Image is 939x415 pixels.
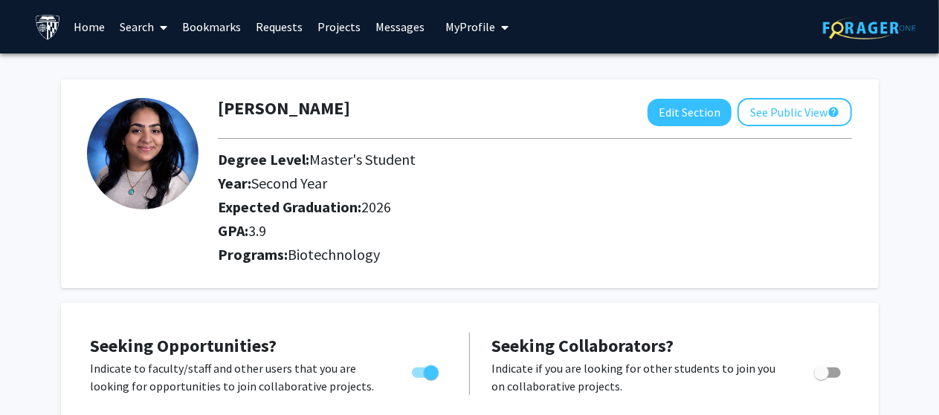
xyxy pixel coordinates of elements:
span: 3.9 [248,221,266,240]
a: Search [112,1,175,53]
span: My Profile [445,19,495,34]
button: Edit Section [648,99,732,126]
p: Indicate if you are looking for other students to join you on collaborative projects. [492,359,786,395]
h2: Programs: [218,246,852,264]
span: Second Year [251,174,327,192]
img: Profile Picture [87,98,199,209]
h2: GPA: [218,222,813,240]
mat-icon: help [827,103,839,121]
button: See Public View [738,98,852,126]
a: Projects [310,1,368,53]
a: Bookmarks [175,1,248,53]
img: ForagerOne Logo [823,16,916,39]
h2: Expected Graduation: [218,198,813,216]
span: Seeking Opportunities? [91,334,277,357]
span: Master's Student [309,150,416,169]
a: Messages [368,1,432,53]
img: Johns Hopkins University Logo [35,14,61,40]
span: 2026 [361,197,391,216]
a: Requests [248,1,310,53]
p: Indicate to faculty/staff and other users that you are looking for opportunities to join collabor... [91,359,384,395]
h2: Year: [218,174,813,192]
div: Toggle [406,359,447,382]
a: Home [66,1,112,53]
h1: [PERSON_NAME] [218,98,350,120]
div: Toggle [808,359,849,382]
span: Seeking Collaborators? [492,334,674,357]
span: Biotechnology [288,245,380,264]
iframe: Chat [11,348,63,404]
h2: Degree Level: [218,151,813,169]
